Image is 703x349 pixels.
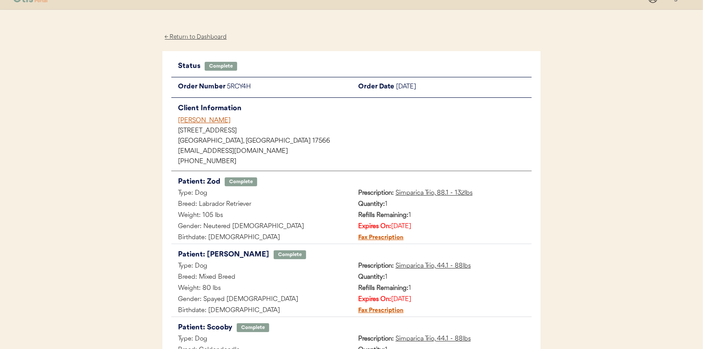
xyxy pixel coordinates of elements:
div: Breed: Labrador Retriever [171,199,351,210]
strong: Refills Remaining: [358,212,408,219]
div: Order Date [351,82,396,93]
div: Gender: Neutered [DEMOGRAPHIC_DATA] [171,221,351,233]
div: Client Information [178,102,532,115]
strong: Quantity: [358,274,385,281]
div: Status [178,60,205,72]
strong: Prescription: [358,263,394,269]
div: Birthdate: [DEMOGRAPHIC_DATA] [171,305,351,317]
div: 1 [351,210,532,221]
strong: Quantity: [358,201,385,208]
strong: Prescription: [358,190,394,197]
div: 1 [351,272,532,283]
div: 1 [351,283,532,294]
div: 5RCY4H [227,82,351,93]
div: Weight: 105 lbs [171,210,351,221]
div: [EMAIL_ADDRESS][DOMAIN_NAME] [178,148,532,155]
div: ← Return to Dashboard [162,32,229,42]
u: Simparica Trio, 88.1 - 132lbs [396,190,473,197]
div: Fax Prescription [351,305,404,317]
div: Fax Prescription [351,233,404,244]
div: Patient: Zod [178,176,220,188]
div: Patient: [PERSON_NAME] [178,249,269,261]
div: [DATE] [351,221,532,233]
strong: Expires On: [358,296,391,303]
div: Gender: Spayed [DEMOGRAPHIC_DATA] [171,294,351,305]
div: 1 [351,199,532,210]
div: [DATE] [351,294,532,305]
strong: Prescription: [358,336,394,342]
div: Weight: 80 lbs [171,283,351,294]
div: [PHONE_NUMBER] [178,159,532,165]
strong: Refills Remaining: [358,285,408,292]
div: [DATE] [396,82,532,93]
div: Type: Dog [171,261,351,272]
strong: Expires On: [358,223,391,230]
div: Patient: Scooby [178,321,232,334]
u: Simparica Trio, 44.1 - 88lbs [396,336,471,342]
div: [PERSON_NAME] [178,116,532,125]
div: [GEOGRAPHIC_DATA], [GEOGRAPHIC_DATA] 17566 [178,138,532,144]
div: Type: Dog [171,188,351,199]
div: [STREET_ADDRESS] [178,128,532,134]
div: Breed: Mixed Breed [171,272,351,283]
div: Order Number [171,82,227,93]
u: Simparica Trio, 44.1 - 88lbs [396,263,471,269]
div: Birthdate: [DEMOGRAPHIC_DATA] [171,233,351,244]
div: Type: Dog [171,334,351,345]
